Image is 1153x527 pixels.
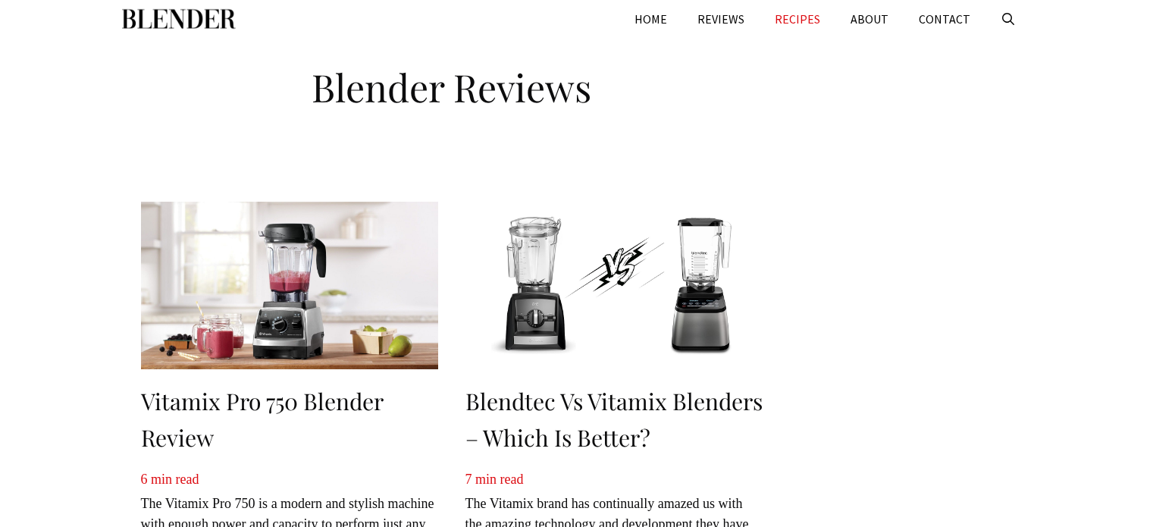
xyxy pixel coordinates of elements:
span: 7 [465,472,472,487]
a: Blendtec vs Vitamix Blenders – Which Is Better? [465,386,763,453]
span: 6 [141,472,148,487]
img: Blendtec vs Vitamix Blenders – Which Is Better? [465,202,763,369]
img: Vitamix Pro 750 Blender Review [141,202,438,369]
a: Vitamix Pro 750 Blender Review [141,386,384,453]
h1: Blender Reviews [133,53,770,114]
span: min read [151,472,199,487]
span: min read [475,472,523,487]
